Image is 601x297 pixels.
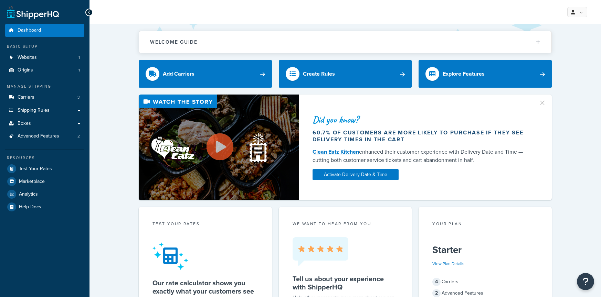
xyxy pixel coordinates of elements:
a: View Plan Details [432,261,464,267]
span: Marketplace [19,179,45,185]
span: Dashboard [18,27,41,33]
div: 60.7% of customers are more likely to purchase if they see delivery times in the cart [313,129,530,143]
div: Add Carriers [163,69,194,79]
li: Websites [5,51,84,64]
a: Analytics [5,188,84,200]
a: Activate Delivery Date & Time [313,169,399,180]
div: Basic Setup [5,44,84,49]
span: Shipping Rules [18,108,50,113]
div: enhanced their customer experience with Delivery Date and Time — cutting both customer service ti... [313,148,530,164]
a: Clean Eatz Kitchen [313,148,359,156]
span: 1 [78,55,80,60]
a: Add Carriers [139,60,272,88]
a: Test Your Rates [5,163,84,175]
div: Carriers [432,277,538,287]
a: Dashboard [5,24,84,37]
span: Test Your Rates [19,166,52,172]
div: Resources [5,155,84,161]
a: Boxes [5,117,84,130]
h5: Tell us about your experience with ShipperHQ [293,275,398,291]
h2: Welcome Guide [150,40,198,45]
p: we want to hear from you [293,221,398,227]
div: Manage Shipping [5,84,84,89]
button: Welcome Guide [139,31,551,53]
span: 4 [432,278,441,286]
div: Create Rules [303,69,335,79]
li: Advanced Features [5,130,84,143]
span: Origins [18,67,33,73]
a: Marketplace [5,175,84,188]
span: 3 [77,95,80,100]
a: Create Rules [279,60,412,88]
span: Websites [18,55,37,60]
li: Carriers [5,91,84,104]
button: Open Resource Center [577,273,594,290]
img: Video thumbnail [139,95,299,200]
h5: Our rate calculator shows you exactly what your customers see [152,279,258,295]
span: Help Docs [19,204,41,210]
div: Your Plan [432,221,538,229]
div: Test your rates [152,221,258,229]
h5: Starter [432,244,538,255]
a: Explore Features [419,60,552,88]
a: Origins1 [5,64,84,77]
li: Origins [5,64,84,77]
span: Boxes [18,121,31,126]
span: Carriers [18,95,34,100]
a: Help Docs [5,201,84,213]
span: Advanced Features [18,133,59,139]
span: 2 [77,133,80,139]
div: Explore Features [443,69,485,79]
div: Did you know? [313,115,530,124]
a: Carriers3 [5,91,84,104]
span: Analytics [19,191,38,197]
span: 1 [78,67,80,73]
a: Advanced Features2 [5,130,84,143]
a: Websites1 [5,51,84,64]
a: Shipping Rules [5,104,84,117]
